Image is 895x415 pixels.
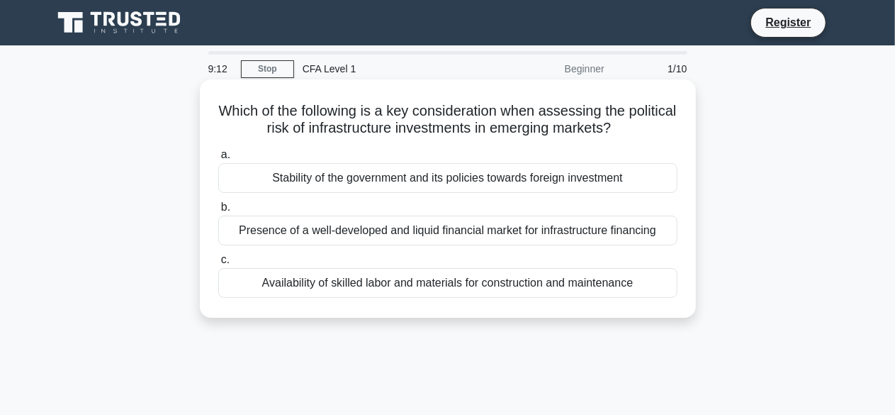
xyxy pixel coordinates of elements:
[221,201,230,213] span: b.
[294,55,489,83] div: CFA Level 1
[489,55,613,83] div: Beginner
[217,102,679,138] h5: Which of the following is a key consideration when assessing the political risk of infrastructure...
[218,268,677,298] div: Availability of skilled labor and materials for construction and maintenance
[221,148,230,160] span: a.
[218,216,677,245] div: Presence of a well-developed and liquid financial market for infrastructure financing
[241,60,294,78] a: Stop
[757,13,819,31] a: Register
[613,55,696,83] div: 1/10
[221,253,230,265] span: c.
[200,55,241,83] div: 9:12
[218,163,677,193] div: Stability of the government and its policies towards foreign investment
